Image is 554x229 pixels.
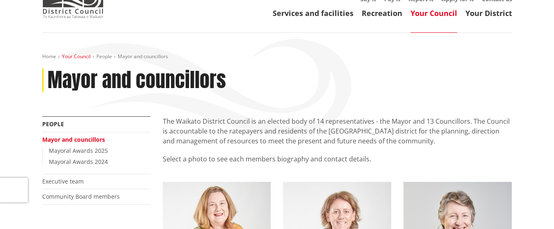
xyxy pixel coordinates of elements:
a: Your District [465,8,512,18]
span: Mayor and councillors [118,53,168,60]
a: Executive team [42,177,84,185]
h1: Mayor and councillors [48,68,226,92]
a: Services and facilities [273,8,353,18]
p: The Waikato District Council is an elected body of 14 representatives - the Mayor and 13 Councill... [163,116,512,146]
a: Mayoral Awards 2024 [49,158,108,166]
a: Recreation [362,8,402,18]
nav: breadcrumb [42,53,512,60]
a: Your Council [62,53,91,60]
a: People [96,53,112,60]
a: Mayor and councillors [42,136,105,143]
p: Select a photo to see each members biography and contact details. [163,154,512,174]
iframe: Messenger Launcher [516,195,546,224]
a: Your Council [410,8,457,18]
a: Home [42,53,56,60]
a: Community Board members [42,193,120,200]
a: People [42,120,64,128]
a: Mayoral Awards 2025 [49,147,108,154]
